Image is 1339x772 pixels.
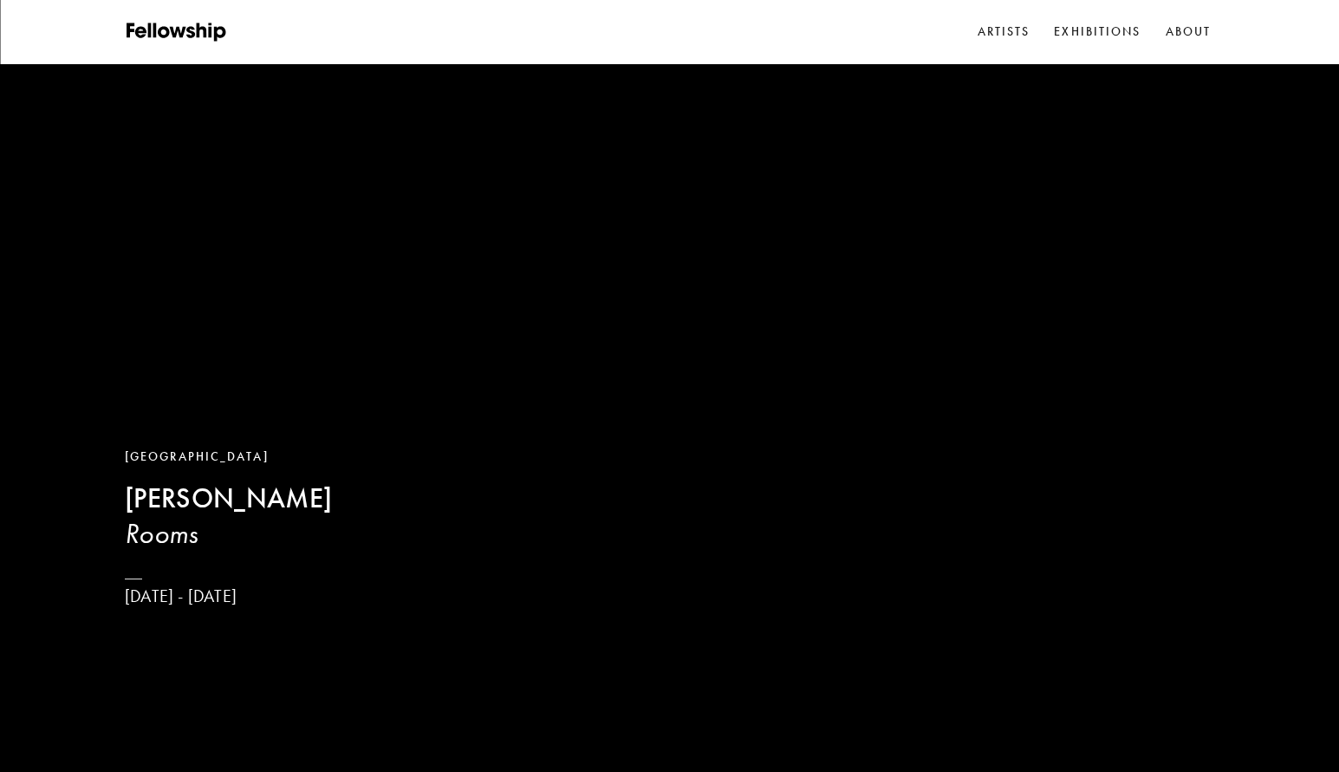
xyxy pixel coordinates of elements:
[125,481,332,515] b: [PERSON_NAME]
[125,448,332,467] div: [GEOGRAPHIC_DATA]
[1050,19,1144,45] a: Exhibitions
[974,19,1034,45] a: Artists
[125,448,332,607] a: [GEOGRAPHIC_DATA][PERSON_NAME]Rooms[DATE] - [DATE]
[1162,19,1215,45] a: About
[125,586,332,607] p: [DATE] - [DATE]
[125,516,332,551] h3: Rooms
